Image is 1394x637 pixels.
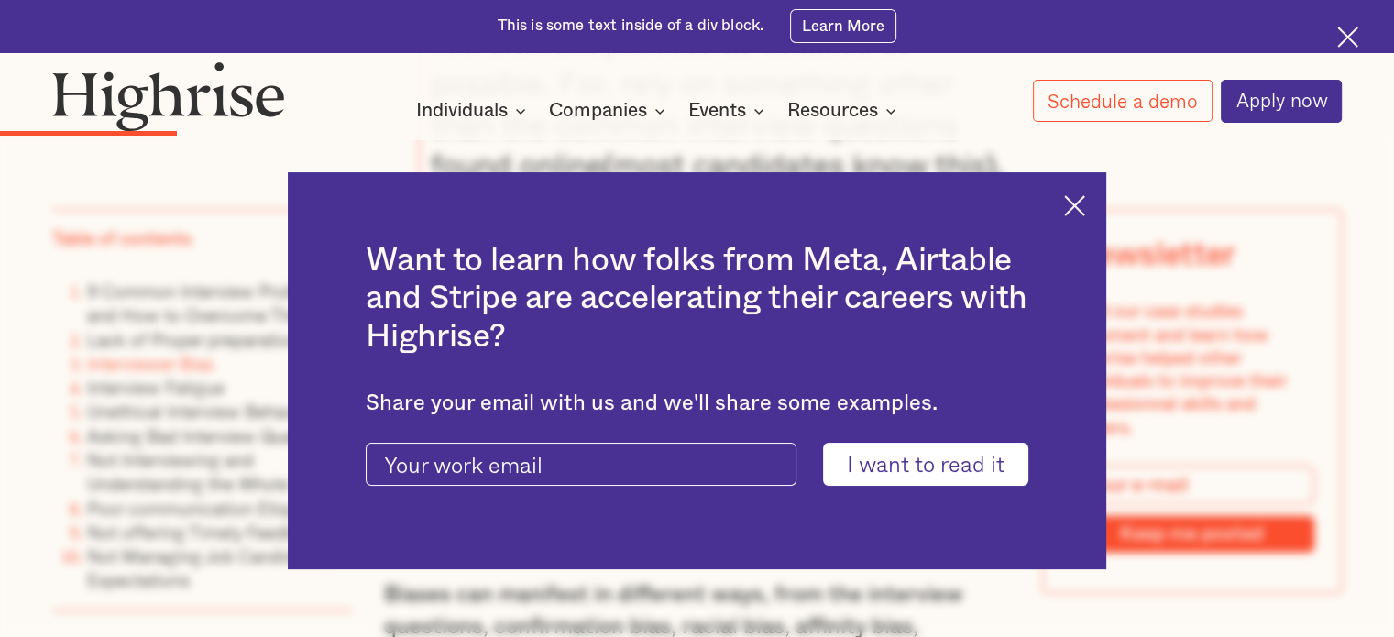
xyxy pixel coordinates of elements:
[366,443,1027,487] form: current-ascender-blog-article-modal-form
[688,100,770,122] div: Events
[1033,80,1213,122] a: Schedule a demo
[366,390,1027,416] div: Share your email with us and we'll share some examples.
[498,16,764,37] div: This is some text inside of a div block.
[787,100,878,122] div: Resources
[366,242,1027,356] h2: Want to learn how folks from Meta, Airtable and Stripe are accelerating their careers with Highrise?
[416,100,508,122] div: Individuals
[1337,27,1358,48] img: Cross icon
[790,9,897,42] a: Learn More
[688,100,746,122] div: Events
[52,61,285,132] img: Highrise logo
[549,100,647,122] div: Companies
[366,443,796,487] input: Your work email
[787,100,902,122] div: Resources
[1221,80,1342,123] a: Apply now
[549,100,671,122] div: Companies
[823,443,1028,487] input: I want to read it
[416,100,532,122] div: Individuals
[1064,195,1085,216] img: Cross icon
